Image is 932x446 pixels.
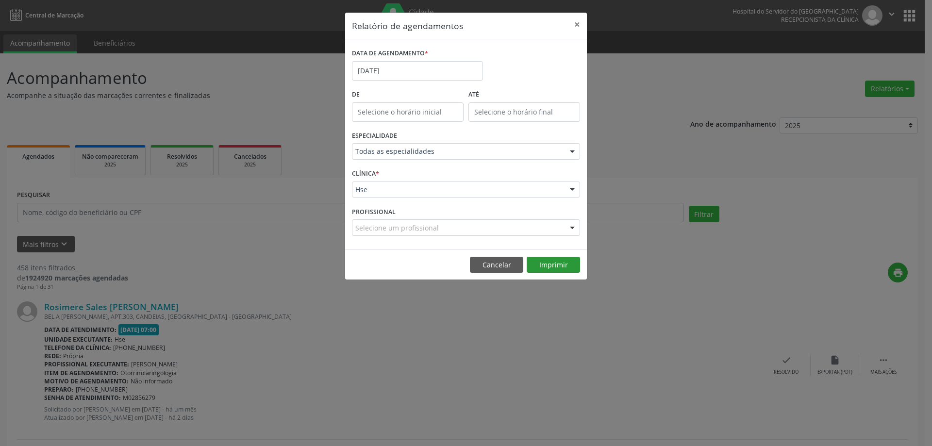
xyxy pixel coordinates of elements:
input: Selecione o horário final [468,102,580,122]
label: ESPECIALIDADE [352,129,397,144]
button: Close [567,13,587,36]
input: Selecione uma data ou intervalo [352,61,483,81]
span: Hse [355,185,560,195]
label: De [352,87,464,102]
label: ATÉ [468,87,580,102]
button: Cancelar [470,257,523,273]
span: Todas as especialidades [355,147,560,156]
label: CLÍNICA [352,166,379,182]
span: Selecione um profissional [355,223,439,233]
label: PROFISSIONAL [352,204,396,219]
button: Imprimir [527,257,580,273]
label: DATA DE AGENDAMENTO [352,46,428,61]
input: Selecione o horário inicial [352,102,464,122]
h5: Relatório de agendamentos [352,19,463,32]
